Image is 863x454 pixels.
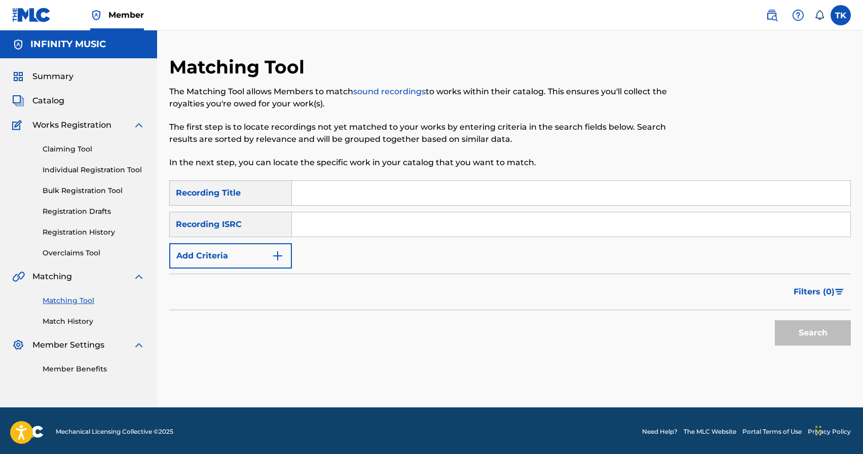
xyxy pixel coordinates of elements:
[835,297,863,379] iframe: Resource Center
[43,144,145,155] a: Claiming Tool
[32,95,64,107] span: Catalog
[12,70,73,83] a: SummarySummary
[43,227,145,238] a: Registration History
[169,56,310,79] h2: Matching Tool
[787,279,851,305] button: Filters (0)
[12,8,51,22] img: MLC Logo
[169,121,694,145] p: The first step is to locate recordings not yet matched to your works by entering criteria in the ...
[30,39,106,50] h5: INFINITY MUSIC
[766,9,778,21] img: search
[43,206,145,217] a: Registration Drafts
[12,39,24,51] img: Accounts
[12,70,24,83] img: Summary
[32,339,104,351] span: Member Settings
[43,248,145,258] a: Overclaims Tool
[169,157,694,169] p: In the next step, you can locate the specific work in your catalog that you want to match.
[808,427,851,436] a: Privacy Policy
[12,119,25,131] img: Works Registration
[90,9,102,21] img: Top Rightsholder
[56,427,173,436] span: Mechanical Licensing Collective © 2025
[831,5,851,25] div: User Menu
[12,271,25,283] img: Matching
[32,271,72,283] span: Matching
[133,271,145,283] img: expand
[169,243,292,269] button: Add Criteria
[43,185,145,196] a: Bulk Registration Tool
[133,119,145,131] img: expand
[353,87,426,96] a: sound recordings
[169,86,694,110] p: The Matching Tool allows Members to match to works within their catalog. This ensures you'll coll...
[792,9,804,21] img: help
[788,5,808,25] div: Help
[169,180,851,351] form: Search Form
[812,405,863,454] div: Виджет чата
[133,339,145,351] img: expand
[12,95,24,107] img: Catalog
[43,165,145,175] a: Individual Registration Tool
[794,286,835,298] span: Filters ( 0 )
[684,427,736,436] a: The MLC Website
[742,427,802,436] a: Portal Terms of Use
[762,5,782,25] a: Public Search
[812,405,863,454] iframe: Chat Widget
[814,10,824,20] div: Notifications
[32,70,73,83] span: Summary
[108,9,144,21] span: Member
[815,415,821,446] div: Перетащить
[43,364,145,374] a: Member Benefits
[43,316,145,327] a: Match History
[272,250,284,262] img: 9d2ae6d4665cec9f34b9.svg
[835,289,844,295] img: filter
[32,119,111,131] span: Works Registration
[12,95,64,107] a: CatalogCatalog
[642,427,678,436] a: Need Help?
[12,339,24,351] img: Member Settings
[43,295,145,306] a: Matching Tool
